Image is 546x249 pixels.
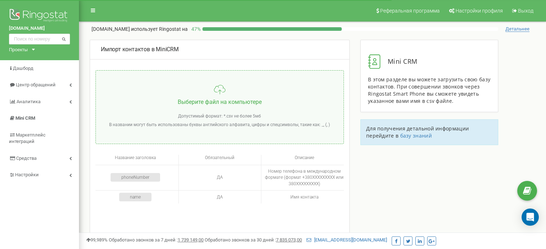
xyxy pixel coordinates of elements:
span: Описание [295,155,314,160]
p: [DOMAIN_NAME] [92,25,188,33]
span: Mini CRM [15,115,35,121]
span: Выход [518,8,533,14]
span: Реферальная программа [380,8,440,14]
span: Дашборд [13,66,33,71]
div: Mini CRM [368,54,491,69]
span: Настройки [15,172,39,177]
span: Имя контакта [290,195,318,200]
div: name [119,193,151,201]
div: Open Intercom Messenger [522,209,539,226]
span: Аналитика [17,99,41,104]
div: Проекты [9,46,28,53]
span: Обязательный [205,155,234,160]
a: [DOMAIN_NAME] [9,25,70,32]
p: 47 % [188,25,202,33]
span: ДА [217,175,223,180]
a: [EMAIL_ADDRESS][DOMAIN_NAME] [307,237,387,243]
span: Настройки профиля [456,8,503,14]
span: Средства [16,155,37,161]
span: Маркетплейс интеграций [9,132,46,144]
div: phoneNumber [111,173,160,182]
u: 1 739 149,00 [178,237,204,243]
span: Номер телефона в международном формате (формат +380XXXXXXXXX или 380XXXXXXXXX) [265,169,344,186]
span: 99,989% [86,237,108,243]
span: Центр обращений [16,82,56,87]
span: Для получения детальной информации перейдите в [366,125,469,139]
span: В этом разделе вы можете загрузить свою базу контактов. При совершении звонков через Ringostat Sm... [368,76,490,104]
span: использует Ringostat на [131,26,188,32]
u: 7 835 073,00 [276,237,302,243]
a: базу знаний [400,132,432,139]
span: Импорт контактов в MiniCRM [101,46,179,53]
span: Обработано звонков за 7 дней : [109,237,204,243]
span: Название заголовка [115,155,156,160]
span: Детальнее [505,26,529,32]
input: Поиск по номеру [9,34,70,44]
span: Обработано звонков за 30 дней : [205,237,302,243]
span: ДА [217,195,223,200]
img: Ringostat logo [9,7,70,25]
